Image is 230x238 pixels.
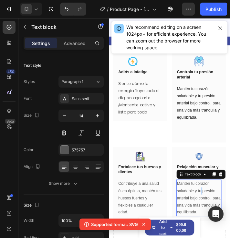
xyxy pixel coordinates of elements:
[64,40,86,47] p: Advanced
[32,40,50,47] p: Settings
[11,186,61,227] p: Contribuye a una salud ósea óptima, mantén tus huesos fuertes y flexibles a cualquier edad.
[10,167,62,180] h3: Fortalece tus huesos y dientes
[6,69,16,74] div: 450
[85,176,107,182] div: Text block
[31,23,86,31] p: Text block
[109,18,230,238] iframe: Design area
[77,58,129,71] h3: Controla tu presión arterial
[32,59,44,64] strong: fatiga
[205,6,222,13] div: Publish
[81,5,132,16] p: OFERTA LIMITADA:45% OFF + ENVIO GRATIS
[208,206,224,222] div: Open Intercom Messenger
[24,178,104,189] button: Show more
[24,147,34,153] div: Color
[126,24,213,51] div: We recommend editing on a screen 1024px+ for efficient experience. You can zoom out the browser f...
[78,168,126,179] strong: Relajación muscular y mental
[49,180,79,187] div: Show more
[60,3,86,16] div: Undo/Redo
[11,71,61,112] p: Siente cómo la energía fluye todo el día, sin agotarte. ¡Mantente activo y listo para todo!
[24,162,42,171] div: Align
[24,111,41,120] div: Size
[77,185,129,227] div: Rich Text Editor. Editing area: main
[24,218,34,223] div: Width
[110,6,150,13] span: Product Page - [DATE] 19:26:46
[91,221,138,228] p: Supported format: SVG
[24,96,32,101] div: Font
[72,96,102,102] div: Sans-serif
[59,215,103,226] input: Auto
[77,167,129,180] h3: Rich Text Editor. Editing area: main
[24,201,41,210] div: Size
[78,186,128,227] p: Mantén tu corazón saludable y tu presión arterial bajo control, para una vida más tranquila y equ...
[107,6,109,13] span: /
[61,79,83,85] span: Paragraph 1
[78,77,128,118] p: Mantén tu corazón saludable y tu presión arterial bajo control, para una vida más tranquila y equ...
[10,58,45,65] h3: Adiós a la
[58,76,104,88] button: Paragraph 1
[72,147,102,153] div: 575757
[5,119,16,124] div: Beta
[78,168,128,179] p: ⁠⁠⁠⁠⁠⁠⁠
[24,63,41,68] div: Text style
[1,24,138,29] p: 🎁 OFERTA SOLO HOY - ENVIO GRATIS CONTRA-ENTREGA 🎁
[200,3,227,16] button: Publish
[24,79,35,85] div: Styles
